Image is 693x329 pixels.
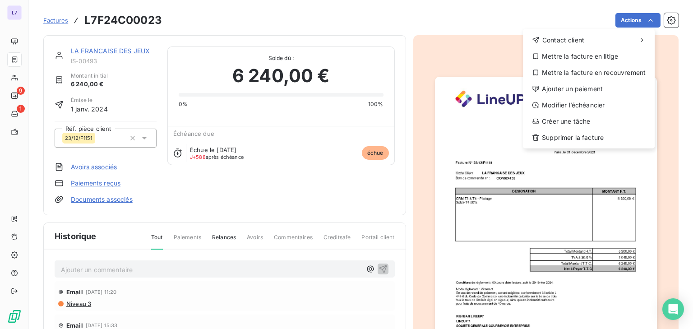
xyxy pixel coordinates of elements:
[527,114,651,129] div: Créer une tâche
[527,82,651,96] div: Ajouter un paiement
[527,130,651,145] div: Supprimer la facture
[523,29,655,148] div: Actions
[527,65,651,80] div: Mettre la facture en recouvrement
[542,36,584,45] span: Contact client
[527,49,651,64] div: Mettre la facture en litige
[527,98,651,112] div: Modifier l’échéancier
